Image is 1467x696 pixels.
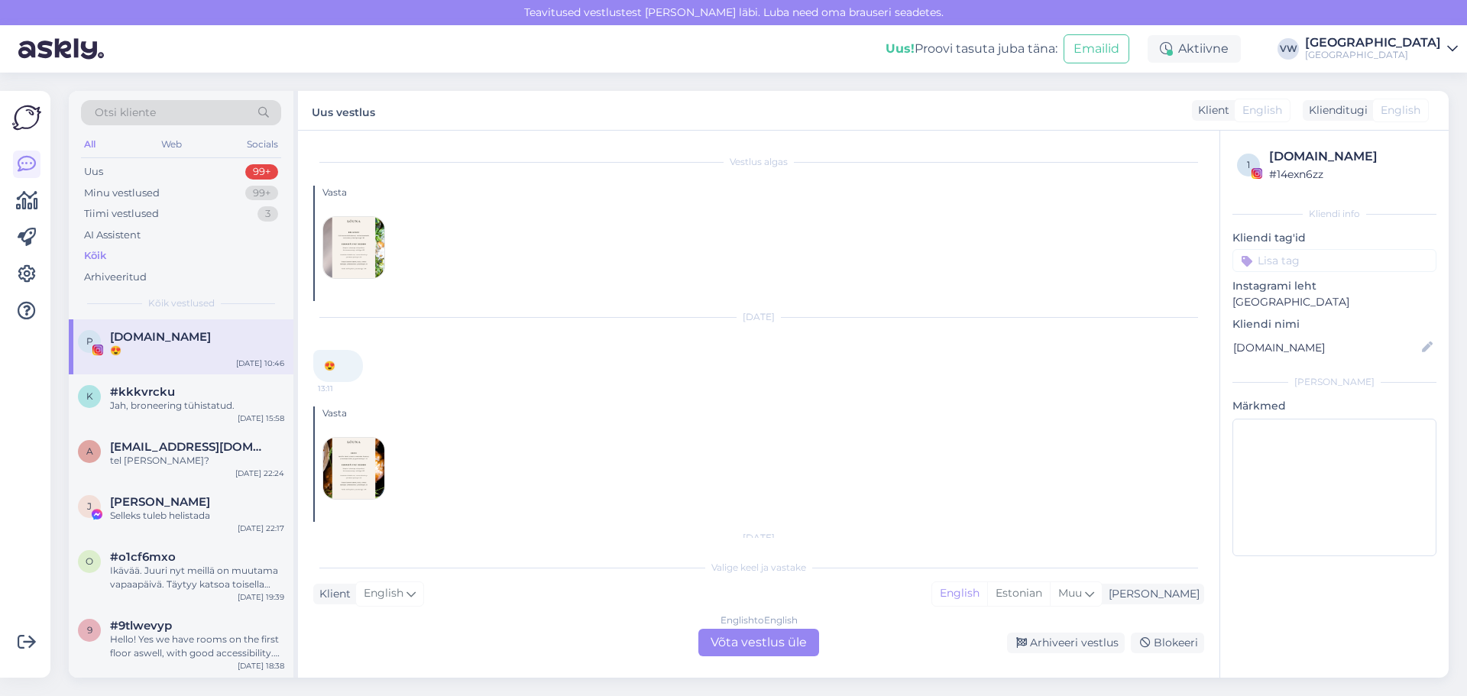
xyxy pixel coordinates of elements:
[1269,166,1432,183] div: # 14exn6zz
[1058,586,1082,600] span: Muu
[698,629,819,656] div: Võta vestlus üle
[1232,207,1436,221] div: Kliendi info
[238,523,284,534] div: [DATE] 22:17
[244,134,281,154] div: Socials
[1247,159,1250,170] span: 1
[110,495,210,509] span: Jaanika Aasav
[110,550,176,564] span: #o1cf6mxo
[1305,37,1458,61] a: [GEOGRAPHIC_DATA][GEOGRAPHIC_DATA]
[84,248,106,264] div: Kõik
[313,310,1204,324] div: [DATE]
[318,383,375,394] span: 13:11
[721,613,798,627] div: English to English
[238,591,284,603] div: [DATE] 19:39
[110,454,284,468] div: tel [PERSON_NAME]?
[1232,294,1436,310] p: [GEOGRAPHIC_DATA]
[86,335,93,347] span: P
[84,164,103,180] div: Uus
[235,468,284,479] div: [DATE] 22:24
[110,564,284,591] div: Ikävää. Juuri nyt meillä on muutama vapaapäivä. Täytyy katsoa toisella kertaa
[886,40,1057,58] div: Proovi tasuta juba täna:
[238,413,284,424] div: [DATE] 15:58
[324,360,335,371] span: 😍
[1064,34,1129,63] button: Emailid
[110,385,175,399] span: #kkkvrcku
[87,624,92,636] span: 9
[312,100,375,121] label: Uus vestlus
[110,330,211,344] span: Päevapraad.ee
[84,228,141,243] div: AI Assistent
[236,358,284,369] div: [DATE] 10:46
[313,561,1204,575] div: Valige keel ja vastake
[1233,339,1419,356] input: Lisa nimi
[987,582,1050,605] div: Estonian
[886,41,915,56] b: Uus!
[313,531,1204,545] div: [DATE]
[245,164,278,180] div: 99+
[84,186,160,201] div: Minu vestlused
[1305,37,1441,49] div: [GEOGRAPHIC_DATA]
[238,660,284,672] div: [DATE] 18:38
[1232,249,1436,272] input: Lisa tag
[313,586,351,602] div: Klient
[87,500,92,512] span: J
[1192,102,1229,118] div: Klient
[110,619,172,633] span: #9tlwevyp
[1269,147,1432,166] div: [DOMAIN_NAME]
[110,399,284,413] div: Jah, broneering tühistatud.
[86,555,93,567] span: o
[313,155,1204,169] div: Vestlus algas
[110,633,284,660] div: Hello! Yes we have rooms on the first floor aswell, with good accessibility. Do you want me to ma...
[86,445,93,457] span: a
[1232,278,1436,294] p: Instagrami leht
[1103,586,1200,602] div: [PERSON_NAME]
[322,186,1204,199] div: Vasta
[364,585,403,602] span: English
[1303,102,1368,118] div: Klienditugi
[84,206,159,222] div: Tiimi vestlused
[86,390,93,402] span: k
[95,105,156,121] span: Otsi kliente
[1232,375,1436,389] div: [PERSON_NAME]
[1305,49,1441,61] div: [GEOGRAPHIC_DATA]
[1148,35,1241,63] div: Aktiivne
[1232,316,1436,332] p: Kliendi nimi
[12,103,41,132] img: Askly Logo
[148,296,215,310] span: Kõik vestlused
[158,134,185,154] div: Web
[245,186,278,201] div: 99+
[1232,230,1436,246] p: Kliendi tag'id
[110,344,284,358] div: 😍
[110,440,269,454] span: aasav@icloud.com
[110,509,284,523] div: Selleks tuleb helistada
[1007,633,1125,653] div: Arhiveeri vestlus
[1242,102,1282,118] span: English
[1381,102,1420,118] span: English
[323,217,384,278] img: attachment
[1232,398,1436,414] p: Märkmed
[323,438,384,499] img: attachment
[257,206,278,222] div: 3
[1278,38,1299,60] div: VW
[84,270,147,285] div: Arhiveeritud
[1131,633,1204,653] div: Blokeeri
[81,134,99,154] div: All
[932,582,987,605] div: English
[322,406,1204,420] div: Vasta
